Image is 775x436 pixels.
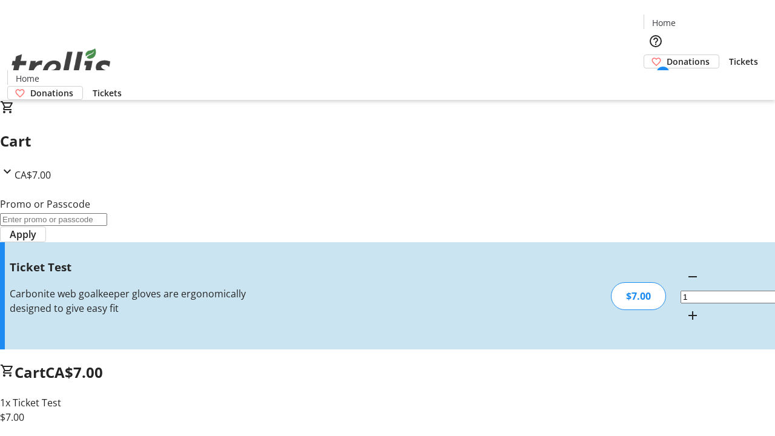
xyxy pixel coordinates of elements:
[729,55,758,68] span: Tickets
[30,87,73,99] span: Donations
[644,29,668,53] button: Help
[652,16,676,29] span: Home
[611,282,666,310] div: $7.00
[10,259,274,276] h3: Ticket Test
[681,265,705,289] button: Decrement by one
[681,303,705,328] button: Increment by one
[93,87,122,99] span: Tickets
[7,86,83,100] a: Donations
[719,55,768,68] a: Tickets
[667,55,710,68] span: Donations
[16,72,39,85] span: Home
[10,227,36,242] span: Apply
[7,35,115,96] img: Orient E2E Organization rStvEu4mao's Logo
[45,362,103,382] span: CA$7.00
[8,72,47,85] a: Home
[644,16,683,29] a: Home
[10,286,274,315] div: Carbonite web goalkeeper gloves are ergonomically designed to give easy fit
[644,68,668,93] button: Cart
[15,168,51,182] span: CA$7.00
[83,87,131,99] a: Tickets
[644,54,719,68] a: Donations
